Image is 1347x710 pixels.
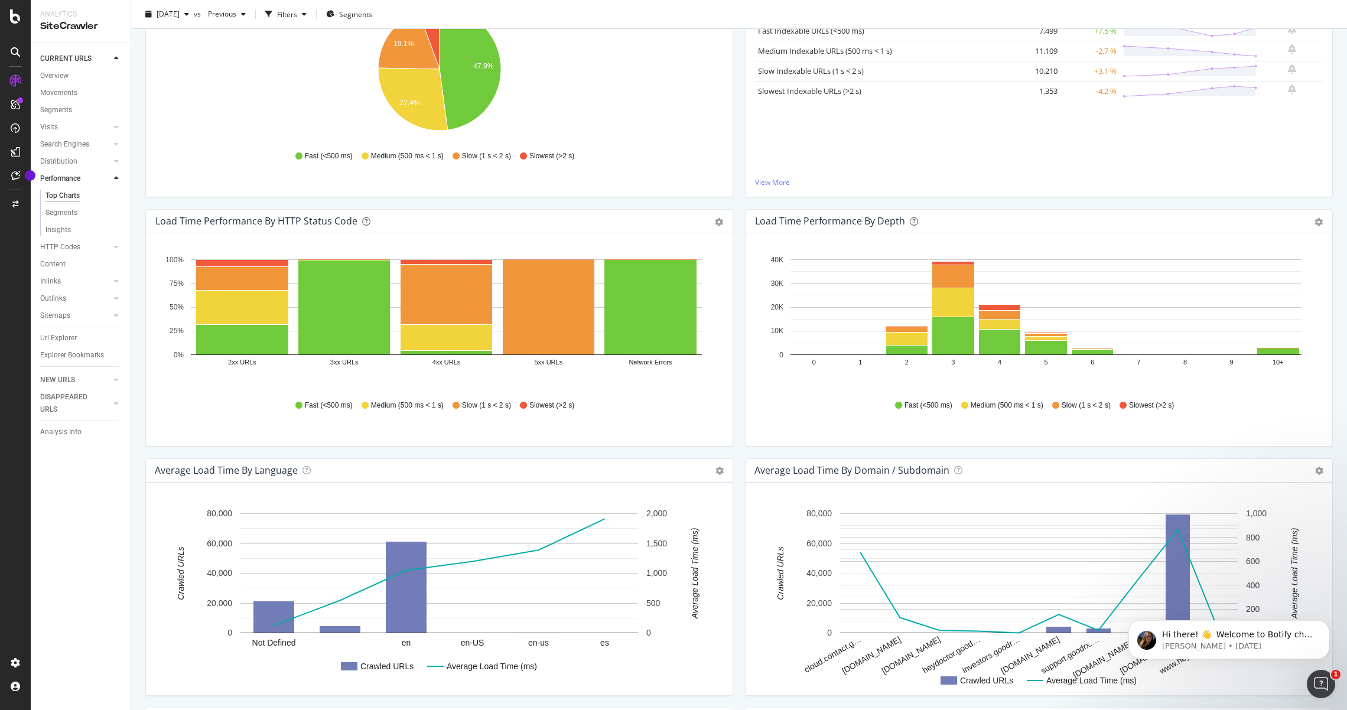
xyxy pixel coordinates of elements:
[1246,533,1260,542] text: 800
[1246,556,1260,566] text: 600
[176,546,186,600] text: Crawled URLs
[40,426,82,438] div: Analysis Info
[402,638,411,647] text: en
[305,151,353,161] span: Fast (<500 ms)
[207,539,232,548] text: 60,000
[771,256,783,264] text: 40K
[227,628,232,637] text: 0
[141,5,194,24] button: [DATE]
[806,568,832,578] text: 40,000
[646,598,661,608] text: 500
[155,501,723,686] svg: A chart.
[40,310,70,322] div: Sitemaps
[40,275,61,288] div: Inlinks
[40,426,122,438] a: Analysis Info
[45,207,122,219] a: Segments
[40,172,110,185] a: Performance
[194,9,203,19] span: vs
[40,87,77,99] div: Movements
[371,151,444,161] span: Medium (500 ms < 1 s)
[157,9,180,19] span: 2025 Sep. 12th
[758,86,861,96] a: Slowest Indexable URLs (>2 s)
[40,53,110,65] a: CURRENT URLS
[40,332,77,344] div: Url Explorer
[155,463,298,478] h4: Average Load Time by Language
[155,252,723,389] svg: A chart.
[840,634,902,676] text: [DOMAIN_NAME]
[155,215,357,227] div: Load Time Performance by HTTP Status Code
[646,568,667,578] text: 1,000
[960,676,1013,685] text: Crawled URLs
[1315,218,1323,226] div: gear
[1288,25,1296,34] div: bell-plus
[40,241,110,253] a: HTTP Codes
[40,121,110,133] a: Visits
[170,327,184,335] text: 25%
[951,359,955,366] text: 3
[25,170,35,181] div: Tooltip anchor
[40,104,122,116] a: Segments
[40,53,92,65] div: CURRENT URLS
[447,662,537,671] text: Average Load Time (ms)
[1288,44,1296,54] div: bell-plus
[858,359,862,366] text: 1
[40,70,69,82] div: Overview
[393,40,414,48] text: 19.1%
[45,190,80,202] div: Top Charts
[646,539,667,548] text: 1,500
[40,391,100,416] div: DISAPPEARED URLS
[174,351,184,359] text: 0%
[170,303,184,311] text: 50%
[277,9,297,19] div: Filters
[715,218,723,226] div: gear
[40,374,110,386] a: NEW URLS
[1331,670,1341,679] span: 1
[1137,359,1141,366] text: 7
[155,3,723,140] svg: A chart.
[40,9,121,19] div: Analytics
[528,638,549,647] text: en-us
[1060,41,1120,61] td: -2.7 %
[755,215,905,227] div: Load Time Performance by Depth
[690,528,699,620] text: Average Load Time (ms)
[40,155,110,168] a: Distribution
[600,638,609,647] text: es
[330,359,359,366] text: 3xx URLs
[1046,676,1137,685] text: Average Load Time (ms)
[252,638,296,647] text: Not Defined
[40,292,110,305] a: Outlinks
[40,258,122,271] a: Content
[360,662,414,671] text: Crawled URLs
[40,138,110,151] a: Search Engines
[998,359,1001,366] text: 4
[1246,509,1267,518] text: 1,000
[1230,359,1234,366] text: 9
[40,19,121,33] div: SiteCrawler
[207,568,232,578] text: 40,000
[806,509,832,518] text: 80,000
[40,172,80,185] div: Performance
[40,241,80,253] div: HTTP Codes
[629,359,672,366] text: Network Errors
[534,359,562,366] text: 5xx URLs
[321,5,377,24] button: Segments
[646,509,667,518] text: 2,000
[40,310,110,322] a: Sitemaps
[170,279,184,288] text: 75%
[1013,41,1060,61] td: 11,109
[1091,359,1094,366] text: 6
[339,9,372,19] span: Segments
[432,359,461,366] text: 4xx URLs
[529,151,574,161] span: Slowest (>2 s)
[1111,595,1347,678] iframe: Intercom notifications message
[1246,581,1260,590] text: 400
[755,252,1323,389] div: A chart.
[715,467,724,475] i: Options
[40,87,122,99] a: Movements
[462,151,511,161] span: Slow (1 s < 2 s)
[400,99,420,107] text: 27.4%
[473,62,493,70] text: 47.9%
[371,400,444,411] span: Medium (500 ms < 1 s)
